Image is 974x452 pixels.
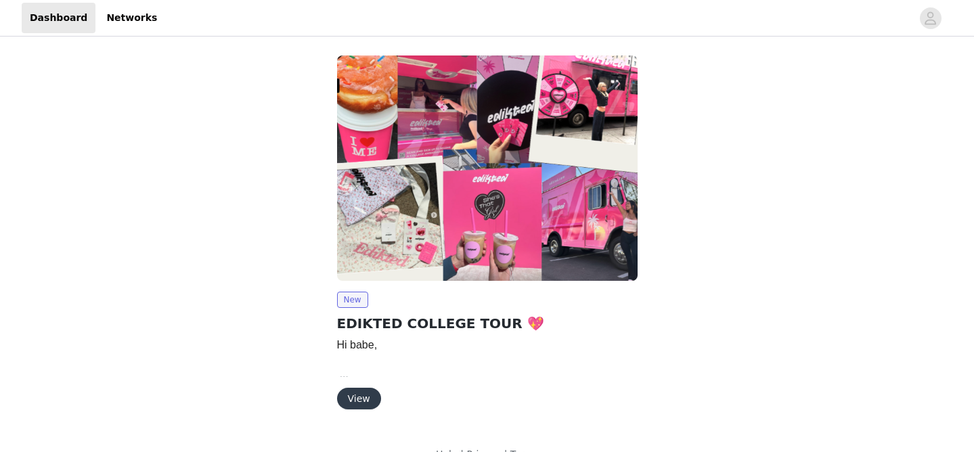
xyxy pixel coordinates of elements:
[337,313,638,334] h2: EDIKTED COLLEGE TOUR 💖
[98,3,165,33] a: Networks
[337,388,381,409] button: View
[337,292,368,308] span: New
[337,339,378,351] span: Hi babe,
[337,55,638,281] img: Edikted
[22,3,95,33] a: Dashboard
[337,394,381,404] a: View
[924,7,937,29] div: avatar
